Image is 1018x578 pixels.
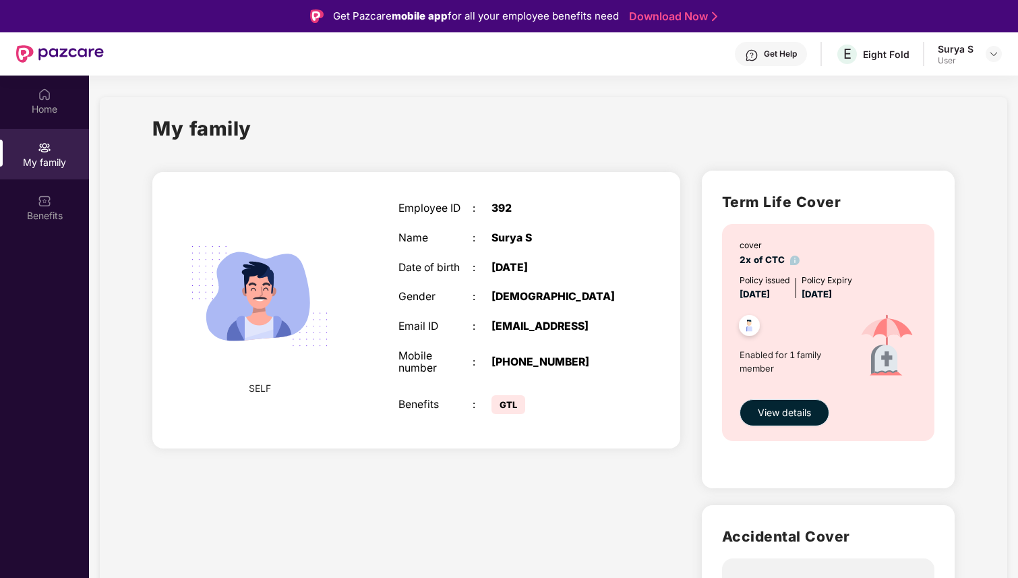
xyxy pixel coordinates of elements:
[398,399,473,411] div: Benefits
[712,9,717,24] img: Stroke
[473,232,491,245] div: :
[473,262,491,274] div: :
[310,9,324,23] img: Logo
[491,356,622,369] div: [PHONE_NUMBER]
[843,46,851,62] span: E
[398,320,473,333] div: Email ID
[764,49,797,59] div: Get Help
[740,239,800,252] div: cover
[473,399,491,411] div: :
[938,55,974,66] div: User
[392,9,448,22] strong: mobile app
[491,202,622,215] div: 392
[38,141,51,154] img: svg+xml;base64,PHN2ZyB3aWR0aD0iMjAiIGhlaWdodD0iMjAiIHZpZXdCb3g9IjAgMCAyMCAyMCIgZmlsbD0ibm9uZSIgeG...
[152,113,251,144] h1: My family
[38,194,51,208] img: svg+xml;base64,PHN2ZyBpZD0iQmVuZWZpdHMiIHhtbG5zPSJodHRwOi8vd3d3LnczLm9yZy8yMDAwL3N2ZyIgd2lkdGg9Ij...
[629,9,713,24] a: Download Now
[863,48,909,61] div: Eight Fold
[473,320,491,333] div: :
[398,232,473,245] div: Name
[175,211,345,381] img: svg+xml;base64,PHN2ZyB4bWxucz0iaHR0cDovL3d3dy53My5vcmcvMjAwMC9zdmciIHdpZHRoPSIyMjQiIGhlaWdodD0iMT...
[722,191,934,213] h2: Term Life Cover
[802,289,832,299] span: [DATE]
[938,42,974,55] div: Surya S
[398,262,473,274] div: Date of birth
[491,262,622,274] div: [DATE]
[491,232,622,245] div: Surya S
[758,405,811,420] span: View details
[733,311,766,344] img: svg+xml;base64,PHN2ZyB4bWxucz0iaHR0cDovL3d3dy53My5vcmcvMjAwMC9zdmciIHdpZHRoPSI0OC45NDMiIGhlaWdodD...
[722,525,934,548] h2: Accidental Cover
[38,88,51,101] img: svg+xml;base64,PHN2ZyBpZD0iSG9tZSIgeG1sbnM9Imh0dHA6Ly93d3cudzMub3JnLzIwMDAvc3ZnIiB3aWR0aD0iMjAiIG...
[398,202,473,215] div: Employee ID
[249,381,271,396] span: SELF
[333,8,619,24] div: Get Pazcare for all your employee benefits need
[491,291,622,304] div: [DEMOGRAPHIC_DATA]
[491,320,622,333] div: [EMAIL_ADDRESS]
[473,356,491,369] div: :
[398,291,473,304] div: Gender
[473,291,491,304] div: :
[745,49,758,62] img: svg+xml;base64,PHN2ZyBpZD0iSGVscC0zMngzMiIgeG1sbnM9Imh0dHA6Ly93d3cudzMub3JnLzIwMDAvc3ZnIiB3aWR0aD...
[988,49,999,59] img: svg+xml;base64,PHN2ZyBpZD0iRHJvcGRvd24tMzJ4MzIiIHhtbG5zPSJodHRwOi8vd3d3LnczLm9yZy8yMDAwL3N2ZyIgd2...
[398,350,473,375] div: Mobile number
[740,348,845,376] span: Enabled for 1 family member
[491,395,525,414] span: GTL
[845,301,929,393] img: icon
[802,274,852,287] div: Policy Expiry
[740,274,790,287] div: Policy issued
[473,202,491,215] div: :
[740,289,770,299] span: [DATE]
[740,399,829,426] button: View details
[790,256,800,266] img: info
[16,45,104,63] img: New Pazcare Logo
[740,254,800,265] span: 2x of CTC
